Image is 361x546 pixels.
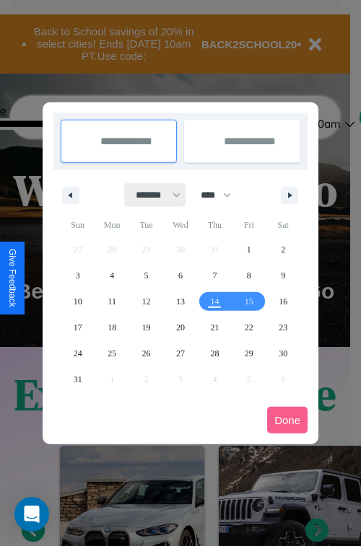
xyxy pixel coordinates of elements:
[129,213,163,237] span: Tue
[129,314,163,340] button: 19
[232,263,266,289] button: 8
[279,340,287,366] span: 30
[61,314,95,340] button: 17
[61,289,95,314] button: 10
[176,340,185,366] span: 27
[245,314,253,340] span: 22
[198,213,232,237] span: Thu
[266,263,300,289] button: 9
[95,314,129,340] button: 18
[279,314,287,340] span: 23
[74,366,82,392] span: 31
[129,263,163,289] button: 5
[267,407,308,433] button: Done
[212,263,217,289] span: 7
[245,289,253,314] span: 15
[142,289,151,314] span: 12
[178,263,183,289] span: 6
[163,289,197,314] button: 13
[95,213,129,237] span: Mon
[163,340,197,366] button: 27
[232,340,266,366] button: 29
[61,366,95,392] button: 31
[198,314,232,340] button: 21
[163,213,197,237] span: Wed
[279,289,287,314] span: 16
[247,237,251,263] span: 1
[61,213,95,237] span: Sun
[232,237,266,263] button: 1
[232,289,266,314] button: 15
[247,263,251,289] span: 8
[232,314,266,340] button: 22
[74,314,82,340] span: 17
[108,340,116,366] span: 25
[108,289,116,314] span: 11
[95,263,129,289] button: 4
[281,237,285,263] span: 2
[76,263,80,289] span: 3
[266,213,300,237] span: Sat
[176,314,185,340] span: 20
[14,497,49,532] div: Open Intercom Messenger
[281,263,285,289] span: 9
[74,340,82,366] span: 24
[129,340,163,366] button: 26
[61,340,95,366] button: 24
[142,340,151,366] span: 26
[176,289,185,314] span: 13
[142,314,151,340] span: 19
[245,340,253,366] span: 29
[95,340,129,366] button: 25
[129,289,163,314] button: 12
[74,289,82,314] span: 10
[266,289,300,314] button: 16
[95,289,129,314] button: 11
[144,263,149,289] span: 5
[266,237,300,263] button: 2
[163,263,197,289] button: 6
[266,314,300,340] button: 23
[210,289,219,314] span: 14
[7,249,17,307] div: Give Feedback
[210,340,219,366] span: 28
[198,263,232,289] button: 7
[110,263,114,289] span: 4
[198,289,232,314] button: 14
[210,314,219,340] span: 21
[108,314,116,340] span: 18
[163,314,197,340] button: 20
[198,340,232,366] button: 28
[266,340,300,366] button: 30
[232,213,266,237] span: Fri
[61,263,95,289] button: 3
